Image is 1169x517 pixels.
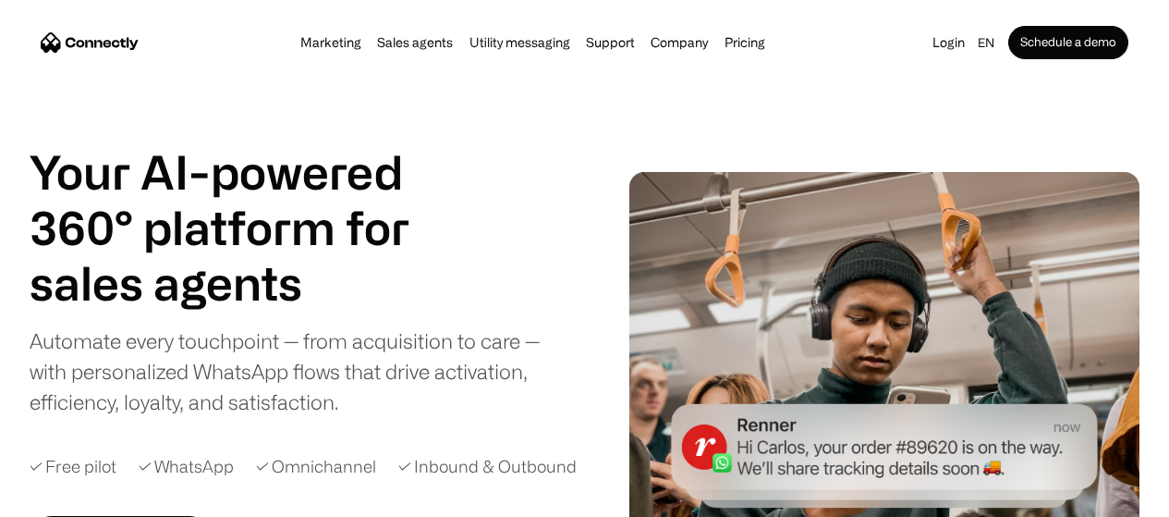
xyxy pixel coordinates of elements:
[30,144,455,255] h1: Your AI-powered 360° platform for
[719,35,771,50] a: Pricing
[30,255,455,311] div: carousel
[41,29,139,56] a: home
[30,454,116,479] div: ✓ Free pilot
[371,35,458,50] a: Sales agents
[37,485,111,511] ul: Language list
[645,30,713,55] div: Company
[1008,26,1128,59] a: Schedule a demo
[256,454,376,479] div: ✓ Omnichannel
[927,30,970,55] a: Login
[970,30,1008,55] div: en
[139,454,234,479] div: ✓ WhatsApp
[398,454,577,479] div: ✓ Inbound & Outbound
[464,35,576,50] a: Utility messaging
[30,326,578,417] div: Automate every touchpoint — from acquisition to care — with personalized WhatsApp flows that driv...
[580,35,640,50] a: Support
[295,35,367,50] a: Marketing
[30,255,455,311] h1: sales agents
[651,30,708,55] div: Company
[18,483,111,511] aside: Language selected: English
[30,255,455,311] div: 1 of 4
[978,30,994,55] div: en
